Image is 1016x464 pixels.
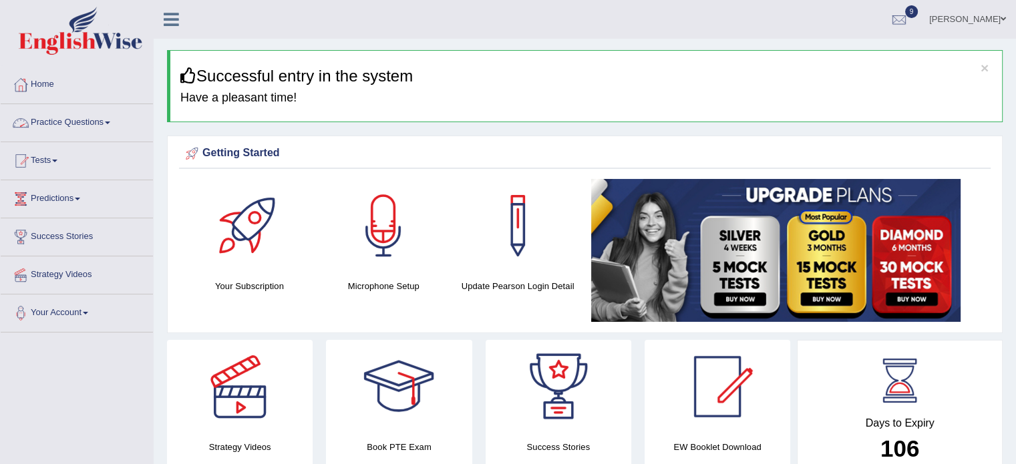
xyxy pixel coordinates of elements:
[645,440,790,454] h4: EW Booklet Download
[812,417,987,429] h4: Days to Expiry
[1,142,153,176] a: Tests
[981,61,989,75] button: ×
[1,66,153,99] a: Home
[167,440,313,454] h4: Strategy Videos
[189,279,310,293] h4: Your Subscription
[326,440,472,454] h4: Book PTE Exam
[1,180,153,214] a: Predictions
[1,294,153,328] a: Your Account
[323,279,444,293] h4: Microphone Setup
[1,256,153,290] a: Strategy Videos
[1,218,153,252] a: Success Stories
[591,179,961,322] img: small5.jpg
[180,91,992,105] h4: Have a pleasant time!
[880,435,919,461] b: 106
[180,67,992,85] h3: Successful entry in the system
[905,5,918,18] span: 9
[182,144,987,164] div: Getting Started
[458,279,578,293] h4: Update Pearson Login Detail
[486,440,631,454] h4: Success Stories
[1,104,153,138] a: Practice Questions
